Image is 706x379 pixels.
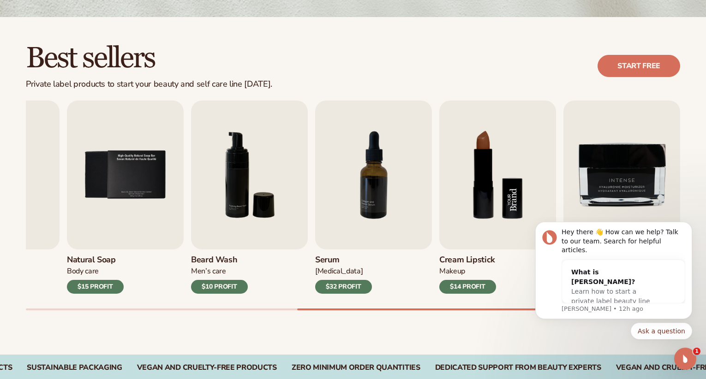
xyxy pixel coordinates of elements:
[693,348,700,355] span: 1
[27,363,122,372] div: SUSTAINABLE PACKAGING
[563,101,680,294] a: 9 / 9
[439,266,496,276] div: Makeup
[521,217,706,354] iframe: Intercom notifications message
[439,101,556,249] img: Shopify Image 9
[598,55,680,77] a: Start free
[439,280,496,294] div: $14 PROFIT
[315,266,372,276] div: [MEDICAL_DATA]
[26,79,272,89] div: Private label products to start your beauty and self care line [DATE].
[315,255,372,265] h3: Serum
[191,101,308,294] a: 6 / 9
[191,255,248,265] h3: Beard Wash
[67,255,124,265] h3: Natural Soap
[26,43,272,74] h2: Best sellers
[67,101,184,294] a: 5 / 9
[435,363,601,372] div: DEDICATED SUPPORT FROM BEAUTY EXPERTS
[315,101,432,294] a: 7 / 9
[191,266,248,276] div: Men’s Care
[191,280,248,294] div: $10 PROFIT
[315,280,372,294] div: $32 PROFIT
[67,280,124,294] div: $15 PROFIT
[439,101,556,294] a: 8 / 9
[292,363,420,372] div: ZERO MINIMUM ORDER QUANTITIES
[67,266,124,276] div: Body Care
[674,348,696,370] iframe: Intercom live chat
[137,363,277,372] div: VEGAN AND CRUELTY-FREE PRODUCTS
[439,255,496,265] h3: Cream Lipstick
